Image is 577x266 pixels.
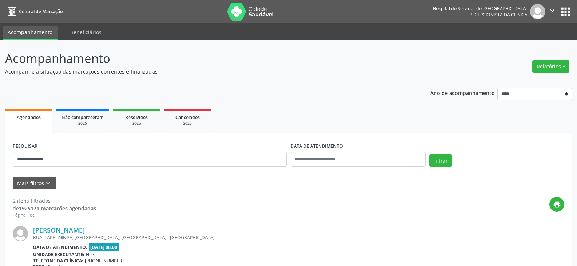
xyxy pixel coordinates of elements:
[548,7,556,15] i: 
[5,68,402,75] p: Acompanhe a situação das marcações correntes e finalizadas
[5,5,63,17] a: Central de Marcação
[13,205,96,212] div: de
[33,258,83,264] b: Telefone da clínica:
[33,244,87,250] b: Data de atendimento:
[3,26,58,40] a: Acompanhamento
[118,121,155,126] div: 2025
[545,4,559,19] button: 
[469,12,527,18] span: Recepcionista da clínica
[532,60,569,73] button: Relatórios
[19,205,96,212] strong: 1925171 marcações agendadas
[44,179,52,187] i: keyboard_arrow_down
[13,141,37,152] label: PESQUISAR
[33,226,85,234] a: [PERSON_NAME]
[433,5,527,12] div: Hospital do Servidor do [GEOGRAPHIC_DATA]
[85,258,124,264] span: [PHONE_NUMBER]
[19,8,63,15] span: Central de Marcação
[430,88,495,97] p: Ano de acompanhamento
[429,154,452,167] button: Filtrar
[13,212,96,218] div: Página 1 de 1
[86,251,94,258] span: Hse
[125,114,148,120] span: Resolvidos
[13,226,28,241] img: img
[5,49,402,68] p: Acompanhamento
[33,251,84,258] b: Unidade executante:
[65,26,107,39] a: Beneficiários
[13,197,96,205] div: 2 itens filtrados
[169,121,206,126] div: 2025
[175,114,200,120] span: Cancelados
[530,4,545,19] img: img
[17,114,41,120] span: Agendados
[62,121,104,126] div: 2025
[559,5,572,18] button: apps
[89,243,119,251] span: [DATE] 08:00
[62,114,104,120] span: Não compareceram
[291,141,343,152] label: DATA DE ATENDIMENTO
[13,177,56,190] button: Mais filtroskeyboard_arrow_down
[553,201,561,209] i: print
[33,234,455,241] div: RUA ITAPETININGA, [GEOGRAPHIC_DATA], [GEOGRAPHIC_DATA] - [GEOGRAPHIC_DATA]
[549,197,564,212] button: print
